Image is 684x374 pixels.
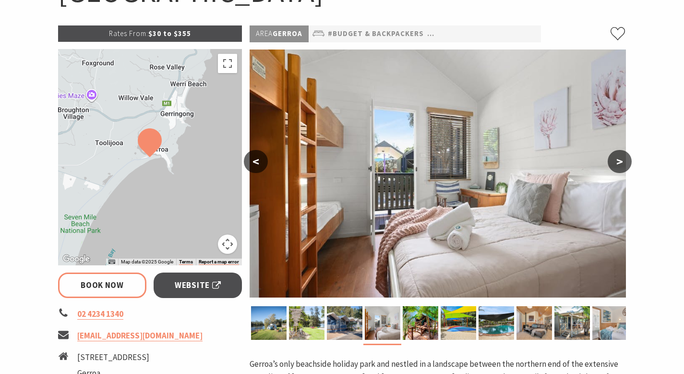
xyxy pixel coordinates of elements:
[244,150,268,173] button: <
[77,309,123,320] a: 02 4234 1340
[179,259,193,265] a: Terms (opens in new tab)
[256,29,273,38] span: Area
[108,259,115,265] button: Keyboard shortcuts
[60,253,92,265] img: Google
[592,306,628,340] img: cabin bedroom
[175,279,221,292] span: Website
[328,28,424,40] a: #Budget & backpackers
[154,273,242,298] a: Website
[479,306,514,340] img: Beachside Pool
[58,273,147,298] a: Book Now
[250,50,626,298] img: shack 2
[77,330,203,341] a: [EMAIL_ADDRESS][DOMAIN_NAME]
[535,28,579,40] a: #Cottages
[218,54,237,73] button: Toggle fullscreen view
[251,306,287,340] img: Combi Van, Camping, Caravanning, Sites along Crooked River at Seven Mile Beach Holiday Park
[427,28,532,40] a: #Camping & Holiday Parks
[199,259,239,265] a: Report a map error
[554,306,590,340] img: Couple on cabin deck at Seven Mile Beach Holiday Park
[289,306,324,340] img: Welcome to Seven Mile Beach Holiday Park
[403,306,438,340] img: Safari Tents at Seven Mile Beach Holiday Park
[60,253,92,265] a: Click to see this area on Google Maps
[516,306,552,340] img: fireplace
[109,29,148,38] span: Rates From:
[441,306,476,340] img: jumping pillow
[58,25,242,42] p: $30 to $355
[327,306,362,340] img: Surf shak
[218,235,237,254] button: Map camera controls
[121,259,173,264] span: Map data ©2025 Google
[250,25,309,42] p: Gerroa
[365,306,400,340] img: shack 2
[608,150,632,173] button: >
[77,351,170,364] li: [STREET_ADDRESS]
